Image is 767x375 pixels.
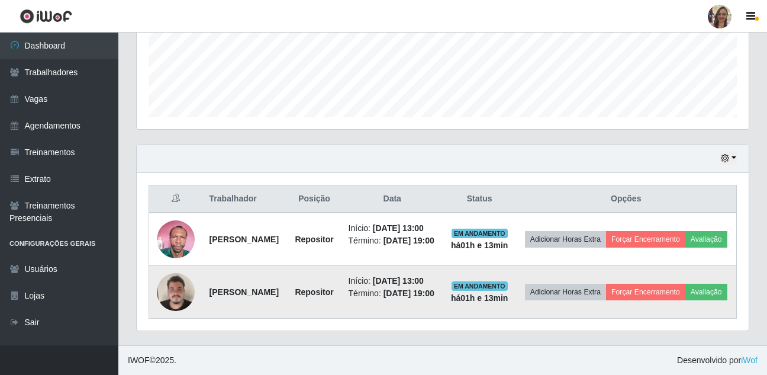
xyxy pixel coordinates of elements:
[741,355,758,365] a: iWof
[349,275,436,287] li: Início:
[341,185,443,213] th: Data
[210,235,279,244] strong: [PERSON_NAME]
[685,231,727,248] button: Avaliação
[451,241,508,250] strong: há 01 h e 13 min
[349,287,436,300] li: Término:
[157,214,195,264] img: 1753956520242.jpeg
[373,276,424,286] time: [DATE] 13:00
[373,223,424,233] time: [DATE] 13:00
[210,287,279,297] strong: [PERSON_NAME]
[349,222,436,235] li: Início:
[443,185,516,213] th: Status
[606,284,685,300] button: Forçar Encerramento
[525,231,606,248] button: Adicionar Horas Extra
[20,9,72,24] img: CoreUI Logo
[202,185,288,213] th: Trabalhador
[383,289,434,298] time: [DATE] 19:00
[677,354,758,367] span: Desenvolvido por
[128,355,150,365] span: IWOF
[349,235,436,247] li: Término:
[288,185,341,213] th: Posição
[157,267,195,317] img: 1701355705796.jpeg
[295,287,333,297] strong: Repositor
[295,235,333,244] strong: Repositor
[452,281,508,291] span: EM ANDAMENTO
[128,354,176,367] span: © 2025 .
[685,284,727,300] button: Avaliação
[516,185,737,213] th: Opções
[606,231,685,248] button: Forçar Encerramento
[451,293,508,303] strong: há 01 h e 13 min
[525,284,606,300] button: Adicionar Horas Extra
[383,236,434,245] time: [DATE] 19:00
[452,229,508,238] span: EM ANDAMENTO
